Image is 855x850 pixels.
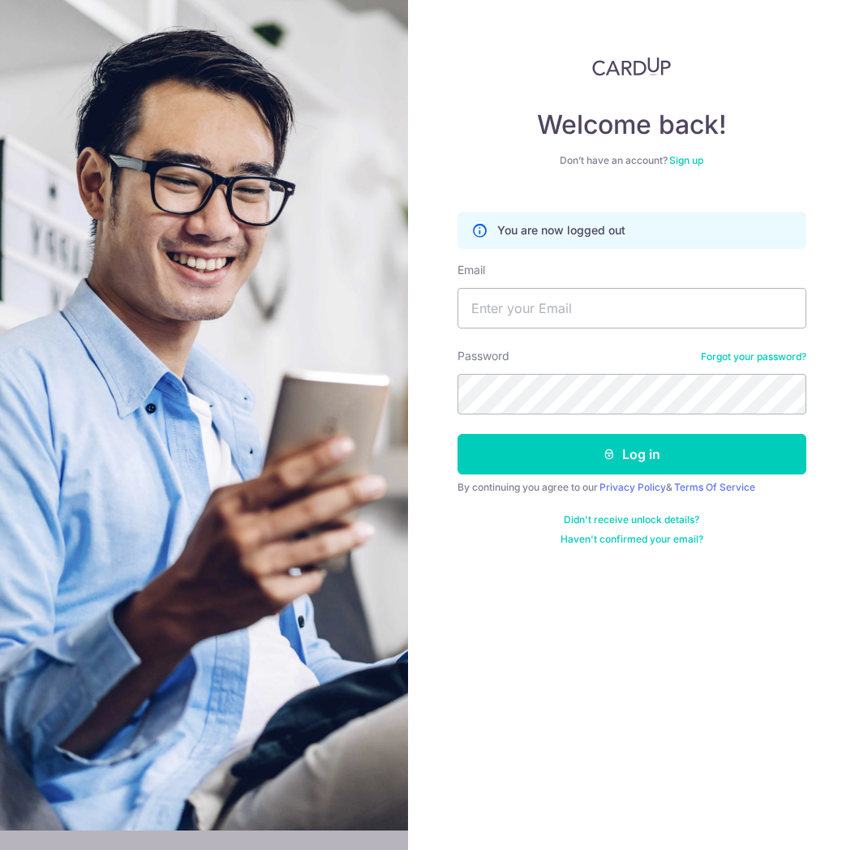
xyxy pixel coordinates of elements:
[458,348,509,364] label: Password
[458,288,806,328] input: Enter your Email
[497,222,625,238] p: You are now logged out
[458,109,806,141] h4: Welcome back!
[458,262,485,278] label: Email
[458,481,806,494] div: By continuing you agree to our &
[592,57,672,76] img: CardUp Logo
[701,350,806,363] a: Forgot your password?
[674,481,755,493] a: Terms Of Service
[458,154,806,167] div: Don’t have an account?
[561,533,703,546] a: Haven't confirmed your email?
[458,434,806,474] button: Log in
[669,154,703,166] a: Sign up
[564,513,699,526] a: Didn't receive unlock details?
[599,481,666,493] a: Privacy Policy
